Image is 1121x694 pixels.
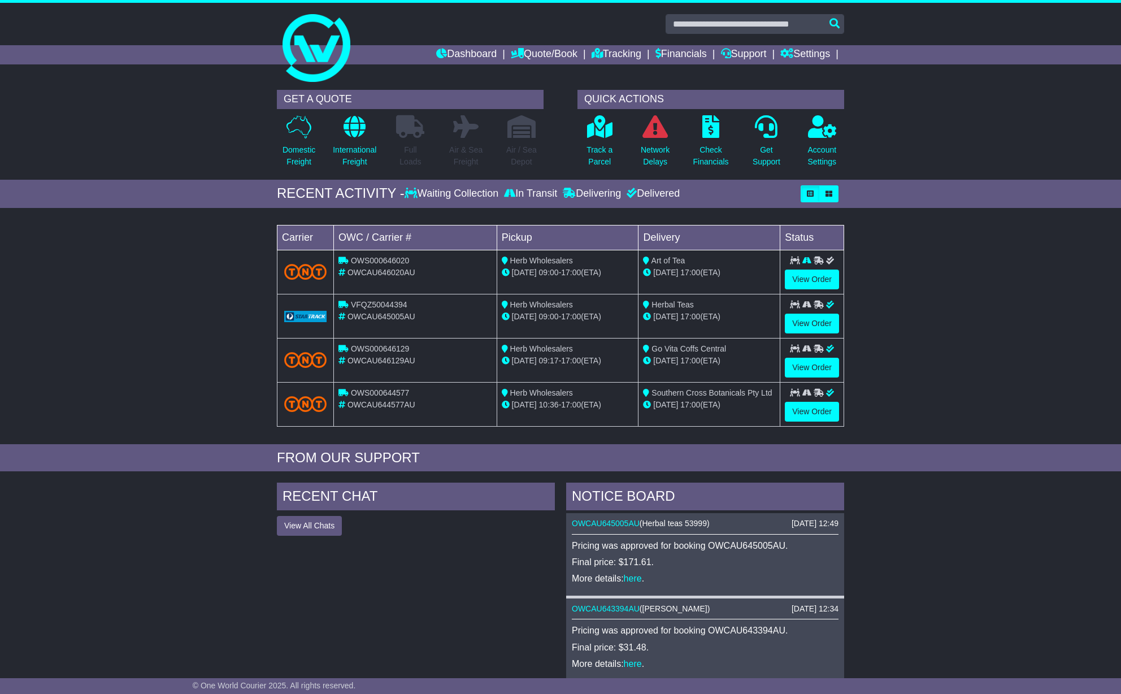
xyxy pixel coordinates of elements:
img: TNT_Domestic.png [284,396,327,411]
a: NetworkDelays [640,115,670,174]
span: 10:36 [539,400,559,409]
div: - (ETA) [502,399,634,411]
span: © One World Courier 2025. All rights reserved. [193,681,356,690]
a: Dashboard [436,45,497,64]
img: TNT_Domestic.png [284,352,327,367]
div: - (ETA) [502,267,634,279]
span: OWCAU646129AU [347,356,415,365]
span: 17:00 [680,356,700,365]
span: 17:00 [680,400,700,409]
span: Herbal Teas [651,300,693,309]
span: OWS000646020 [351,256,410,265]
span: Southern Cross Botanicals Pty Ltd [651,388,772,397]
span: [DATE] [653,400,678,409]
a: DomesticFreight [282,115,316,174]
span: VFQZ50044394 [351,300,407,309]
a: GetSupport [752,115,781,174]
span: Herb Wholesalers [510,300,573,309]
span: 17:00 [561,356,581,365]
span: OWCAU644577AU [347,400,415,409]
a: Support [721,45,767,64]
span: 17:00 [561,268,581,277]
span: 17:00 [680,312,700,321]
p: Pricing was approved for booking OWCAU645005AU. [572,540,838,551]
a: OWCAU645005AU [572,519,640,528]
div: Delivering [560,188,624,200]
img: GetCarrierServiceLogo [284,311,327,322]
span: 17:00 [561,312,581,321]
span: OWS000644577 [351,388,410,397]
a: View Order [785,270,839,289]
div: NOTICE BOARD [566,483,844,513]
a: Financials [655,45,707,64]
span: [DATE] [512,268,537,277]
span: OWCAU645005AU [347,312,415,321]
div: - (ETA) [502,355,634,367]
span: 09:00 [539,268,559,277]
p: More details: . [572,658,838,669]
span: 17:00 [680,268,700,277]
span: Go Vita Coffs Central [651,344,726,353]
p: Pricing was approved for booking OWCAU643394AU. [572,625,838,636]
div: - (ETA) [502,311,634,323]
td: Carrier [277,225,334,250]
span: [DATE] [512,356,537,365]
span: [DATE] [653,268,678,277]
a: View Order [785,358,839,378]
span: OWS000646129 [351,344,410,353]
span: 09:00 [539,312,559,321]
a: InternationalFreight [332,115,377,174]
td: Delivery [638,225,780,250]
a: here [624,659,642,669]
span: 09:17 [539,356,559,365]
div: GET A QUOTE [277,90,544,109]
p: Final price: $171.61. [572,557,838,567]
td: Status [780,225,844,250]
a: Settings [780,45,830,64]
p: Network Delays [641,144,670,168]
div: Delivered [624,188,680,200]
a: AccountSettings [807,115,837,174]
span: Herb Wholesalers [510,256,573,265]
div: Waiting Collection [405,188,501,200]
p: More details: . [572,573,838,584]
span: Herbal teas 53999 [642,519,707,528]
a: OWCAU643394AU [572,604,640,613]
a: Tracking [592,45,641,64]
div: ( ) [572,604,838,614]
p: Air & Sea Freight [449,144,483,168]
p: Check Financials [693,144,729,168]
a: Quote/Book [511,45,577,64]
span: OWCAU646020AU [347,268,415,277]
p: Domestic Freight [283,144,315,168]
p: Final price: $31.48. [572,642,838,653]
span: [DATE] [512,400,537,409]
div: [DATE] 12:49 [792,519,838,528]
p: Track a Parcel [586,144,612,168]
div: (ETA) [643,311,775,323]
div: RECENT CHAT [277,483,555,513]
span: Art of Tea [651,256,685,265]
a: Track aParcel [586,115,613,174]
p: Get Support [753,144,780,168]
p: Air / Sea Depot [506,144,537,168]
div: ( ) [572,519,838,528]
td: Pickup [497,225,638,250]
p: International Freight [333,144,376,168]
p: Account Settings [808,144,837,168]
div: QUICK ACTIONS [577,90,844,109]
div: (ETA) [643,267,775,279]
span: [DATE] [653,312,678,321]
a: here [624,574,642,583]
div: RECENT ACTIVITY - [277,185,405,202]
div: [DATE] 12:34 [792,604,838,614]
p: Full Loads [396,144,424,168]
img: TNT_Domestic.png [284,264,327,279]
a: View Order [785,314,839,333]
div: FROM OUR SUPPORT [277,450,844,466]
button: View All Chats [277,516,342,536]
div: (ETA) [643,399,775,411]
td: OWC / Carrier # [334,225,497,250]
span: Herb Wholesalers [510,344,573,353]
span: [DATE] [512,312,537,321]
